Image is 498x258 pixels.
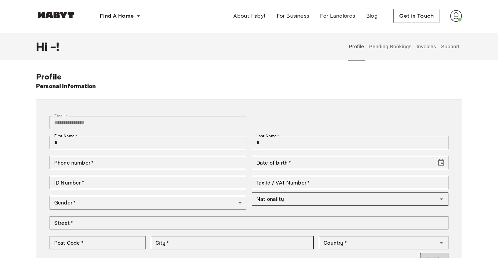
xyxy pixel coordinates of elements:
[437,194,446,204] button: Open
[54,133,77,139] label: First Name
[320,12,355,20] span: For Landlords
[36,82,96,91] h6: Personal Information
[36,40,50,54] span: Hi
[271,9,315,23] a: For Business
[348,32,365,61] button: Profile
[437,238,446,247] button: Open
[347,32,462,61] div: user profile tabs
[50,116,246,129] div: You can't change your email address at the moment. Please reach out to customer support in case y...
[54,113,67,119] label: Email
[440,32,460,61] button: Support
[233,12,266,20] span: About Habyt
[256,133,279,139] label: Last Name
[366,12,378,20] span: Blog
[36,12,76,18] img: Habyt
[50,40,59,54] span: - !
[434,156,448,169] button: Choose date
[361,9,383,23] a: Blog
[393,9,439,23] button: Get in Touch
[368,32,412,61] button: Pending Bookings
[450,10,462,22] img: avatar
[277,12,310,20] span: For Business
[100,12,134,20] span: Find A Home
[36,72,62,81] span: Profile
[416,32,437,61] button: Invoices
[95,9,146,23] button: Find A Home
[399,12,434,20] span: Get in Touch
[228,9,271,23] a: About Habyt
[315,9,361,23] a: For Landlords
